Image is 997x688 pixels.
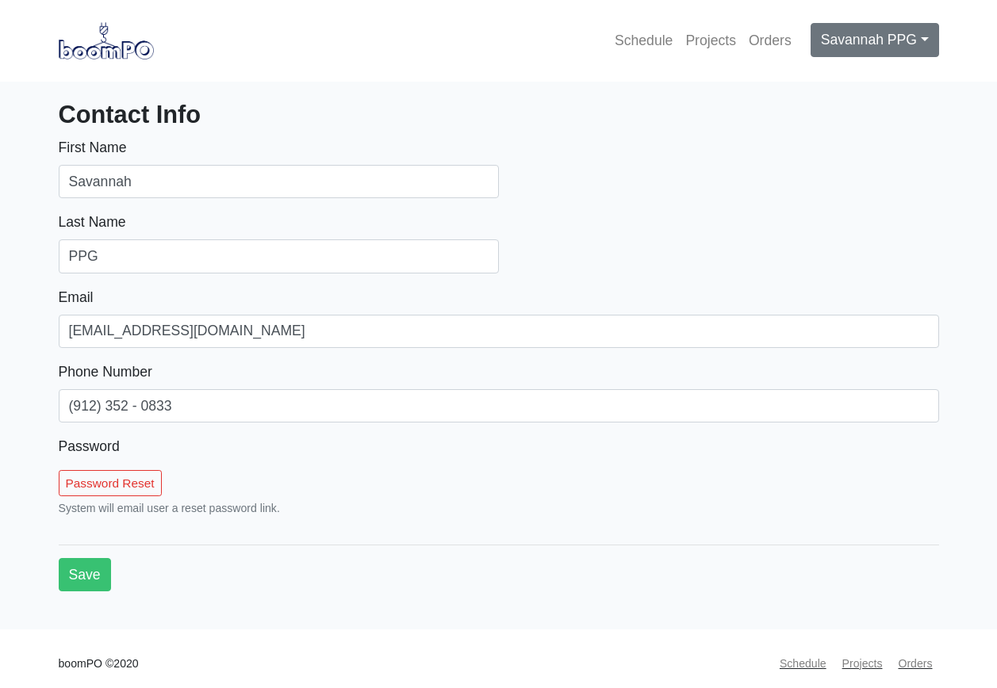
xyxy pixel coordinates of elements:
[59,101,939,130] h3: Contact Info
[608,23,679,58] a: Schedule
[59,22,154,59] img: boomPO
[59,211,126,233] label: Last Name
[679,23,742,58] a: Projects
[59,286,94,308] label: Email
[59,558,111,591] button: Save
[742,23,798,58] a: Orders
[59,655,139,673] small: boomPO ©2020
[773,648,833,679] a: Schedule
[59,470,162,496] a: Password Reset
[59,136,127,159] label: First Name
[59,361,152,383] label: Phone Number
[836,648,889,679] a: Projects
[59,435,120,457] label: Password
[811,23,939,56] a: Savannah PPG
[59,502,280,514] small: System will email user a reset password link.
[892,648,938,679] a: Orders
